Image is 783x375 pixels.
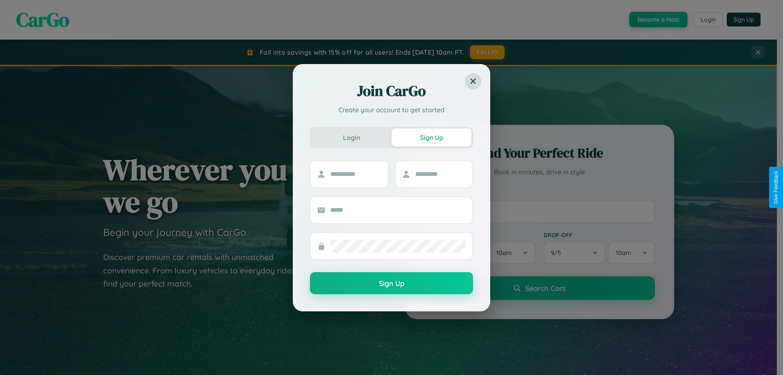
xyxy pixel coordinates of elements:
p: Create your account to get started [310,105,473,115]
button: Login [312,129,391,146]
button: Sign Up [391,129,471,146]
div: Give Feedback [773,171,779,204]
button: Sign Up [310,272,473,294]
h2: Join CarGo [310,81,473,101]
